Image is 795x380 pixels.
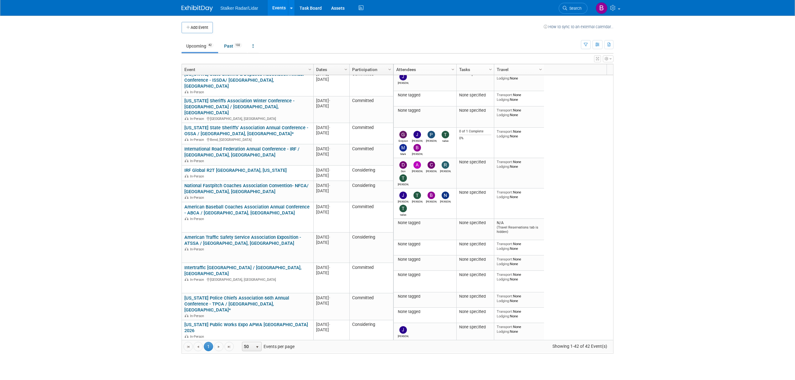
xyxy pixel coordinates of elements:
div: [DATE] [316,188,346,193]
div: [DATE] [316,173,346,178]
div: None tagged [396,108,454,113]
span: - [329,295,330,300]
span: Lodging: [497,262,510,266]
a: Go to the next page [214,342,223,351]
img: Andrew Davis [413,161,421,169]
div: [DATE] [316,103,346,109]
a: [US_STATE] State Sheriffs' Association Annual Conference - OSSA / [GEOGRAPHIC_DATA], [GEOGRAPHIC_... [184,125,308,136]
span: - [329,98,330,103]
a: Go to the last page [224,342,234,351]
span: - [329,235,330,239]
img: Robert Mele [442,161,449,169]
div: None specified [459,272,492,277]
img: Chris Allen [428,161,435,169]
div: [DATE] [316,204,346,209]
div: None specified [459,108,492,113]
img: ExhibitDay [182,5,213,12]
div: [DATE] [316,130,346,136]
div: [DATE] [316,265,346,270]
img: In-Person Event [185,90,188,93]
div: None None [497,108,542,117]
img: In-Person Event [185,196,188,199]
span: Lodging: [497,113,510,117]
a: Column Settings [487,64,494,74]
img: In-Person Event [185,159,188,162]
a: Travel [497,64,540,75]
a: American Traffic Safety Service Association Exposition - ATSSA / [GEOGRAPHIC_DATA], [GEOGRAPHIC_D... [184,234,301,246]
div: [DATE] [316,125,346,130]
span: Transport: [497,325,513,329]
div: [DATE] [316,327,346,332]
img: In-Person Event [185,335,188,338]
span: In-Person [190,217,206,221]
span: In-Person [190,335,206,339]
span: - [329,265,330,270]
span: In-Person [190,90,206,94]
div: [DATE] [316,209,346,215]
span: Column Settings [450,67,455,72]
td: Committed [349,293,393,320]
div: [GEOGRAPHIC_DATA], [GEOGRAPHIC_DATA] [184,277,310,282]
img: Neville Warmink [442,192,449,199]
div: (Travel Reservations tab is hidden) [497,225,542,234]
span: In-Person [190,247,206,251]
img: Tommy Yates [413,192,421,199]
div: [DATE] [316,270,346,275]
a: Search [559,3,587,14]
a: [US_STATE] Sheriffs Association Winter Conference - [GEOGRAPHIC_DATA] / [GEOGRAPHIC_DATA], [GEOGR... [184,98,295,116]
a: Tasks [459,64,490,75]
div: None None [497,71,542,80]
span: - [329,146,330,151]
div: [DATE] [316,240,346,245]
div: John Kestel [398,199,409,203]
a: National Fastpitch Coaches Association Convention- NFCA/ [GEOGRAPHIC_DATA], [GEOGRAPHIC_DATA] [184,183,309,194]
span: In-Person [190,159,206,163]
span: - [329,183,330,188]
span: In-Person [190,117,206,121]
div: Bend, [GEOGRAPHIC_DATA] [184,137,310,142]
div: [DATE] [316,300,346,306]
div: None tagged [396,242,454,247]
div: [DATE] [316,295,346,300]
span: Lodging: [497,195,510,199]
div: [DATE] [316,151,346,157]
img: Don Horen [399,161,407,169]
div: John Kestel [398,334,409,338]
div: John Kestel [398,80,409,85]
img: In-Person Event [185,174,188,177]
div: None tagged [396,220,454,225]
div: None None [497,190,542,199]
div: None None [497,93,542,102]
span: 50 [242,342,253,351]
div: Mark LaChapelle [398,151,409,156]
span: In-Person [190,278,206,282]
span: Transport: [497,160,513,164]
span: Transport: [497,129,513,134]
td: Committed [349,202,393,233]
td: Committed [349,144,393,166]
a: Column Settings [343,64,350,74]
span: Lodging: [497,277,510,281]
span: Search [567,6,582,11]
a: [US_STATE] Public Works Expo APWA [GEOGRAPHIC_DATA] 2026 [184,322,308,333]
div: Neville Warmink [440,199,451,203]
span: Lodging: [497,76,510,80]
span: Column Settings [538,67,543,72]
img: John Kestel [413,131,421,138]
a: International Road Federation Annual Conference - IRF / [GEOGRAPHIC_DATA], [GEOGRAPHIC_DATA] [184,146,300,158]
img: Brooke Journet [428,192,435,199]
span: Transport: [497,242,513,246]
div: Andrew Davis [412,169,423,173]
div: [DATE] [316,146,346,151]
div: None None [497,294,542,303]
img: In-Person Event [185,247,188,250]
span: 42 [207,43,213,48]
div: Thomas Kenia [398,182,409,186]
a: Intertraffic [GEOGRAPHIC_DATA] / [GEOGRAPHIC_DATA], [GEOGRAPHIC_DATA] [184,265,301,276]
span: Lodging: [497,134,510,138]
img: Paul Hataway [428,131,435,138]
a: Column Settings [537,64,544,74]
a: Column Settings [450,64,457,74]
span: Transport: [497,309,513,314]
span: - [329,125,330,130]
